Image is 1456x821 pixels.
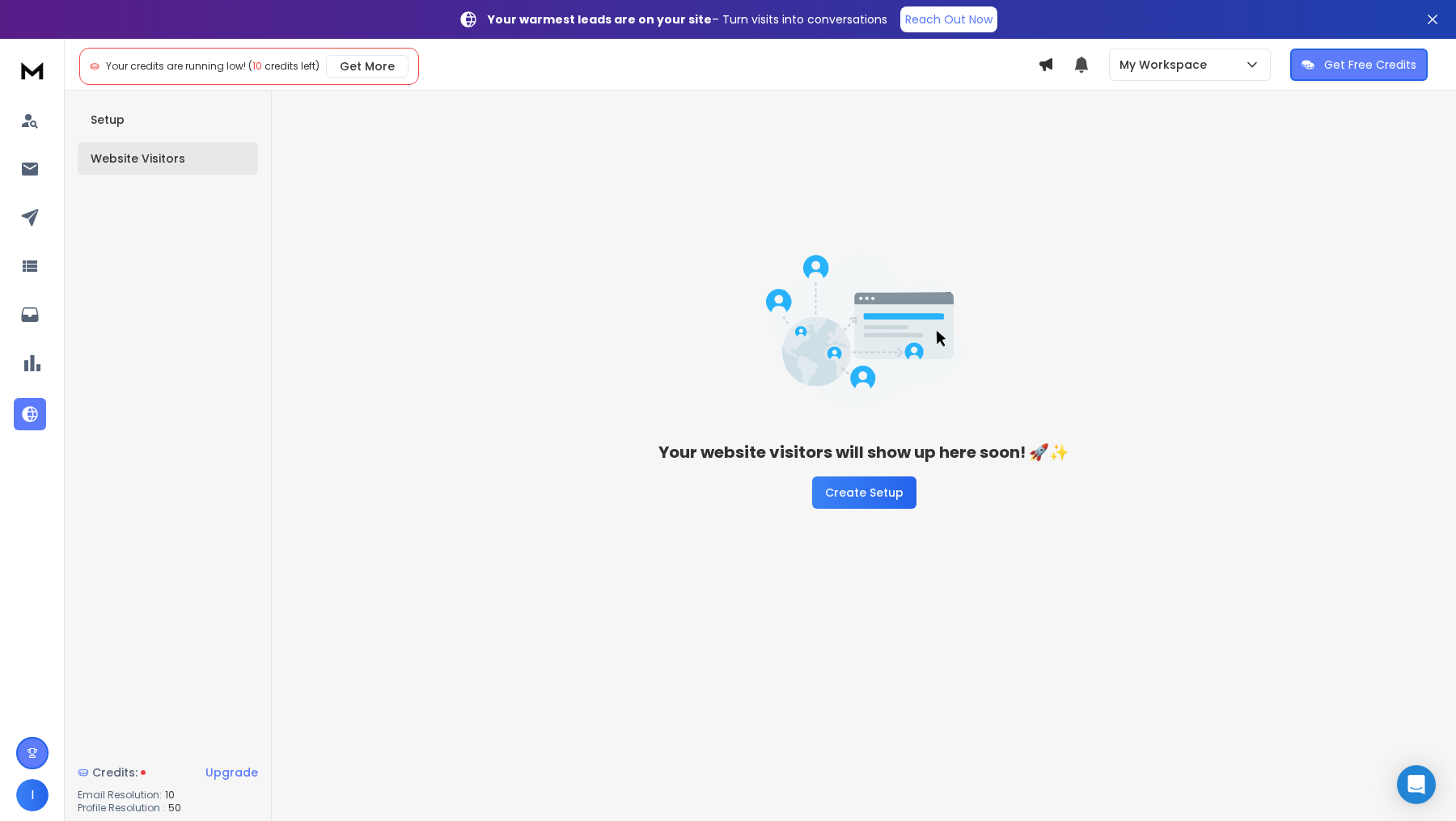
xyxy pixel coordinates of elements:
a: Reach Out Now [900,6,997,32]
p: Profile Resolution : [78,802,165,815]
p: – Turn visits into conversations [488,11,887,28]
button: Website Visitors [78,142,258,175]
button: I [16,779,49,811]
span: Your credits are running low! [106,59,246,73]
button: Create Setup [812,476,916,509]
button: Get Free Credits [1290,49,1428,81]
button: Get More [326,55,408,78]
span: 10 [165,789,175,802]
a: Credits:Upgrade [78,756,258,789]
p: Email Resolution: [78,789,162,802]
span: 50 [168,802,181,815]
h3: Your website visitors will show up here soon! 🚀✨ [658,441,1069,463]
p: Get Free Credits [1324,57,1416,73]
button: Setup [78,104,258,136]
span: 10 [252,59,262,73]
span: ( credits left) [248,59,320,73]
img: logo [16,55,49,85]
p: Reach Out Now [905,11,993,28]
div: Upgrade [205,764,258,781]
p: My Workspace [1120,57,1213,73]
div: Open Intercom Messenger [1397,765,1436,804]
strong: Your warmest leads are on your site [488,11,712,28]
span: Credits: [92,764,138,781]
